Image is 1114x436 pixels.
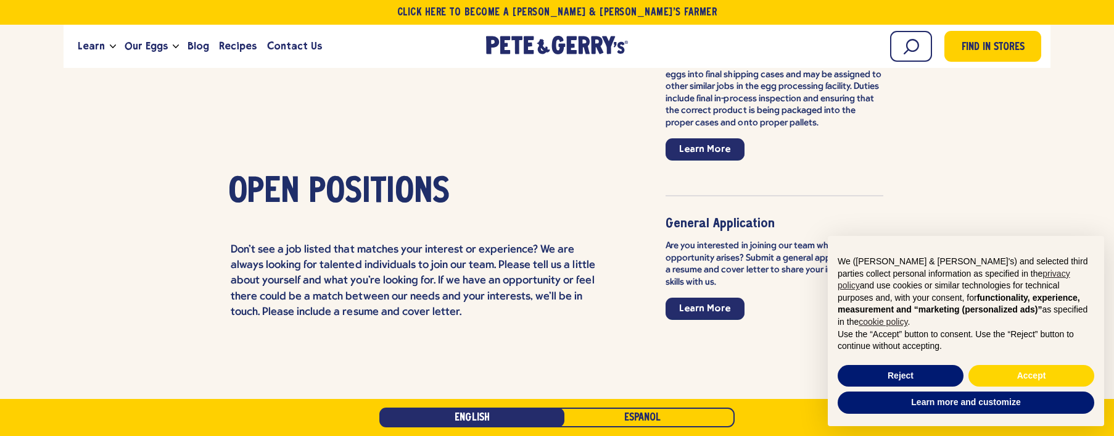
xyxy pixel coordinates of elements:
[838,329,1094,353] p: Use the “Accept” button to consent. Use the “Reject” button to continue without accepting.
[962,40,1025,56] span: Find in Stores
[838,392,1094,414] button: Learn more and customize
[309,174,450,211] span: Positions
[267,38,322,54] span: Contact Us
[219,38,257,54] span: Recipes
[78,38,105,54] span: Learn
[231,242,596,320] p: Don't see a job listed that matches your interest or experience? We are always looking for talent...
[173,44,179,49] button: Open the dropdown menu for Our Eggs
[550,408,735,427] a: Español
[944,31,1041,62] a: Find in Stores
[666,57,883,129] p: The Line Packer is responsible for placing packaged eggs into final shipping cases and may be ass...
[666,218,775,230] strong: General Application
[73,30,110,63] a: Learn
[110,44,116,49] button: Open the dropdown menu for Learn
[666,138,745,161] a: Learn More
[838,365,963,387] button: Reject
[859,317,907,327] a: cookie policy
[890,31,932,62] input: Search
[262,30,327,63] a: Contact Us
[188,38,209,54] span: Blog
[666,240,883,288] p: Are you interested in joining our team when the right opportunity arises? Submit a general applic...
[379,408,564,427] a: English
[666,217,883,354] li: item
[125,38,168,54] span: Our Eggs
[838,256,1094,329] p: We ([PERSON_NAME] & [PERSON_NAME]'s) and selected third parties collect personal information as s...
[818,226,1114,436] div: Notice
[666,298,745,320] a: Learn More
[120,30,173,63] a: Our Eggs
[666,20,883,196] li: item
[214,30,262,63] a: Recipes
[968,365,1094,387] button: Accept
[183,30,214,63] a: Blog
[228,174,299,211] span: Open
